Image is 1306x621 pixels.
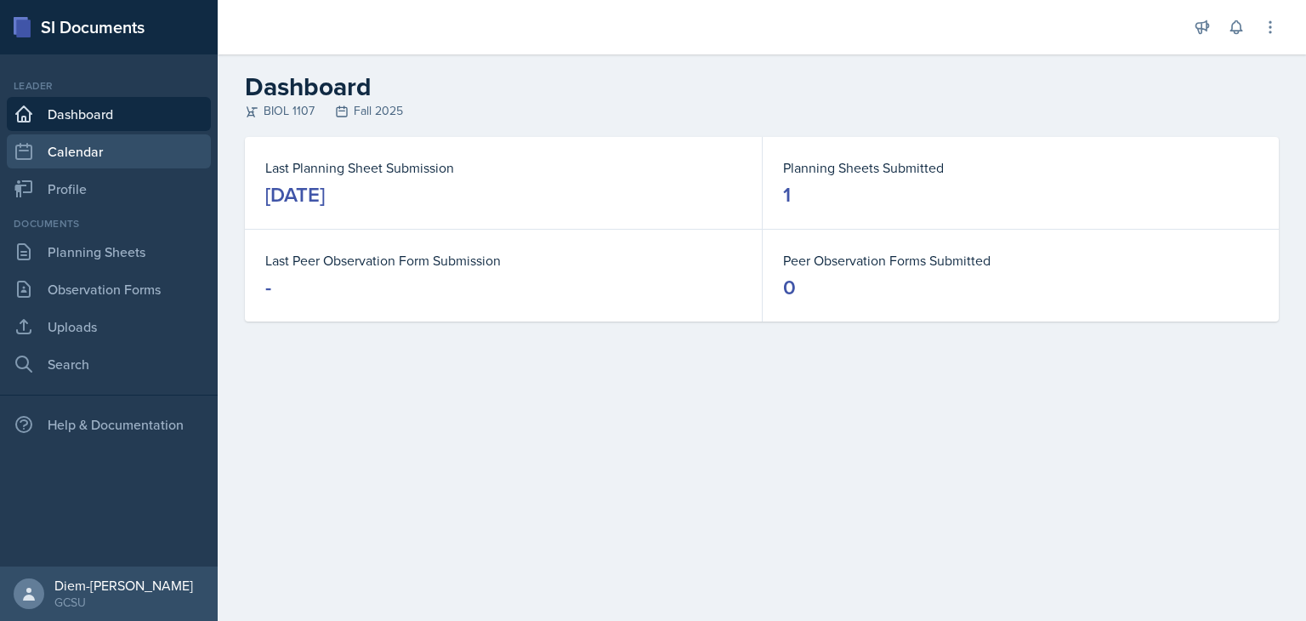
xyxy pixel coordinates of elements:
a: Profile [7,172,211,206]
a: Uploads [7,310,211,344]
a: Dashboard [7,97,211,131]
a: Planning Sheets [7,235,211,269]
div: BIOL 1107 Fall 2025 [245,102,1279,120]
div: 0 [783,274,796,301]
div: GCSU [54,594,193,611]
dt: Peer Observation Forms Submitted [783,250,1258,271]
div: Documents [7,216,211,231]
div: Leader [7,78,211,94]
div: - [265,274,271,301]
a: Observation Forms [7,272,211,306]
dt: Last Planning Sheet Submission [265,157,741,178]
div: Help & Documentation [7,407,211,442]
a: Search [7,347,211,381]
div: 1 [783,181,791,208]
div: [DATE] [265,181,325,208]
dt: Planning Sheets Submitted [783,157,1258,178]
dt: Last Peer Observation Form Submission [265,250,741,271]
div: Diem-[PERSON_NAME] [54,577,193,594]
a: Calendar [7,134,211,168]
h2: Dashboard [245,71,1279,102]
